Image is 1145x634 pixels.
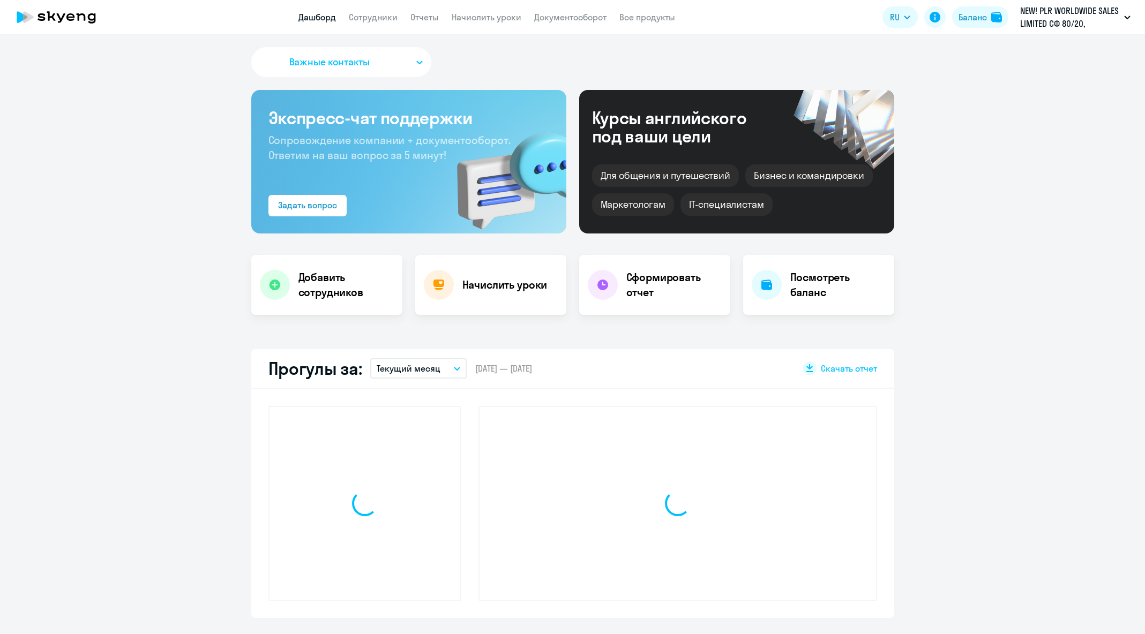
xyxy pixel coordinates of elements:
button: Важные контакты [251,47,431,77]
a: Дашборд [298,12,336,22]
span: Скачать отчет [821,363,877,374]
span: Сопровождение компании + документооборот. Ответим на ваш вопрос за 5 минут! [268,133,511,162]
img: balance [991,12,1002,22]
button: Балансbalance [952,6,1008,28]
div: Задать вопрос [278,199,337,212]
h4: Посмотреть баланс [790,270,886,300]
h2: Прогулы за: [268,358,362,379]
img: bg-img [441,113,566,233]
h3: Экспресс-чат поддержки [268,107,549,129]
button: Текущий месяц [370,358,467,379]
span: RU [890,11,900,24]
div: Курсы английского под ваши цели [592,109,775,145]
a: Все продукты [619,12,675,22]
button: NEW! PLR WORLDWIDE SALES LIMITED СФ 80/20, [GEOGRAPHIC_DATA], ООО [1015,4,1136,30]
h4: Добавить сотрудников [298,270,394,300]
div: Бизнес и командировки [745,164,873,187]
span: Важные контакты [289,55,370,69]
a: Сотрудники [349,12,398,22]
div: Баланс [959,11,987,24]
div: Для общения и путешествий [592,164,739,187]
div: Маркетологам [592,193,674,216]
a: Отчеты [410,12,439,22]
a: Начислить уроки [452,12,521,22]
span: [DATE] — [DATE] [475,363,532,374]
p: NEW! PLR WORLDWIDE SALES LIMITED СФ 80/20, [GEOGRAPHIC_DATA], ООО [1020,4,1120,30]
button: RU [882,6,918,28]
div: IT-специалистам [680,193,773,216]
button: Задать вопрос [268,195,347,216]
p: Текущий месяц [377,362,440,375]
h4: Начислить уроки [462,277,548,292]
h4: Сформировать отчет [626,270,722,300]
a: Документооборот [534,12,607,22]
